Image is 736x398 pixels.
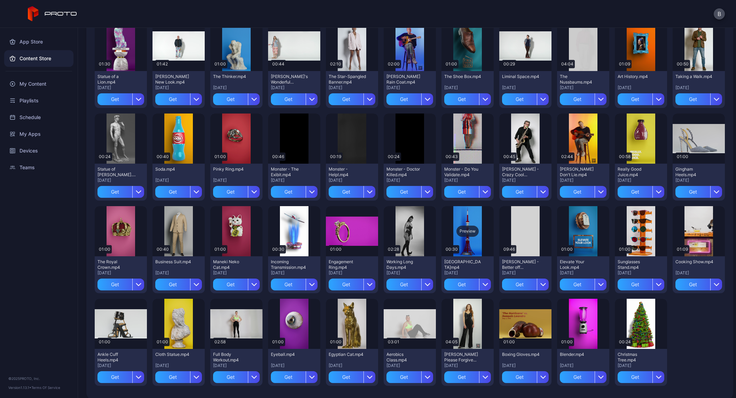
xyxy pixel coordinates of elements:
div: The Royal Crown.mp4 [97,259,136,270]
button: Get [329,186,375,198]
div: Scott Page - Crazy Cool Technology.mp4 [502,166,540,178]
div: [DATE] [444,270,491,276]
button: Get [271,279,318,290]
div: Get [560,186,595,198]
div: Get [618,371,652,383]
button: Get [444,371,491,383]
div: Elevate Your Look.mp4 [560,259,598,270]
button: B [714,8,725,19]
div: Egyptian Cat.mp4 [329,352,367,357]
div: Adeline Mocke's Please Forgive Me.mp4 [444,352,483,363]
div: [DATE] [155,178,202,183]
div: Get [444,186,479,198]
button: Get [329,93,375,105]
div: Get [329,93,363,105]
div: Get [155,279,190,290]
div: Howie Mandel's New Look.mp4 [155,74,194,85]
div: Get [618,93,652,105]
div: Ankle Cuff Heels.mp4 [97,352,136,363]
div: Content Store [4,50,73,67]
div: Get [155,371,190,383]
button: Get [97,93,144,105]
div: [DATE] [155,270,202,276]
div: Get [560,279,595,290]
div: Monster - The Exibit.mp4 [271,166,309,178]
button: Get [444,279,491,290]
div: Get [675,279,710,290]
div: Get [444,371,479,383]
div: [DATE] [618,363,664,368]
div: Gingham Heels.mp4 [675,166,714,178]
button: Get [386,186,433,198]
div: [DATE] [675,85,722,91]
div: Ryan Pollie's Don't Lie.mp4 [560,166,598,178]
div: [DATE] [271,270,318,276]
div: [DATE] [386,363,433,368]
button: Get [155,186,202,198]
div: Meghan's Wonderful Wardrobe.mp4 [271,74,309,85]
div: Get [444,279,479,290]
span: Version 1.13.1 • [8,385,31,390]
button: Get [444,93,491,105]
div: Get [386,186,421,198]
div: Eyeball.mp4 [271,352,309,357]
button: Get [618,186,664,198]
div: Get [618,279,652,290]
a: Playlists [4,92,73,109]
div: [DATE] [560,178,606,183]
div: Art History.mp4 [618,74,656,79]
div: Get [329,186,363,198]
div: Get [675,186,710,198]
div: Statue of a Lion.mp4 [97,74,136,85]
div: The Star-Spangled Banner.mp4 [329,74,367,85]
button: Get [560,93,606,105]
button: Get [618,93,664,105]
a: Terms Of Service [31,385,60,390]
div: [DATE] [444,178,491,183]
div: [DATE] [329,363,375,368]
div: Get [560,93,595,105]
div: Diane Franklin - Better off Dead.mp4 [502,259,540,270]
div: My Apps [4,126,73,142]
div: Schedule [4,109,73,126]
div: Get [271,186,306,198]
div: Get [155,93,190,105]
button: Get [329,371,375,383]
div: [DATE] [329,85,375,91]
div: [DATE] [213,178,260,183]
div: [DATE] [271,85,318,91]
div: Tokyo Tower.mp4 [444,259,483,270]
div: Get [97,279,132,290]
button: Get [502,186,549,198]
button: Get [502,93,549,105]
a: My Content [4,76,73,92]
div: [DATE] [618,270,664,276]
div: [DATE] [329,270,375,276]
div: Working Long Days.mp4 [386,259,425,270]
div: Get [329,371,363,383]
div: Liminal Space.mp4 [502,74,540,79]
div: [DATE] [502,363,549,368]
div: Get [97,93,132,105]
div: © 2025 PROTO, Inc. [8,376,69,381]
div: Monster - Do You Validate.mp4 [444,166,483,178]
div: Incoming Transmission.mp4 [271,259,309,270]
div: [DATE] [618,85,664,91]
div: Get [560,371,595,383]
div: [DATE] [560,270,606,276]
div: [DATE] [560,85,606,91]
div: [DATE] [675,270,722,276]
button: Get [675,93,722,105]
button: Get [97,186,144,198]
a: Devices [4,142,73,159]
div: Get [213,371,248,383]
button: Get [560,279,606,290]
div: Get [502,371,537,383]
button: Get [329,279,375,290]
button: Get [386,279,433,290]
div: Business Suit.mp4 [155,259,194,265]
button: Get [97,371,144,383]
div: Boxing Gloves.mp4 [502,352,540,357]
